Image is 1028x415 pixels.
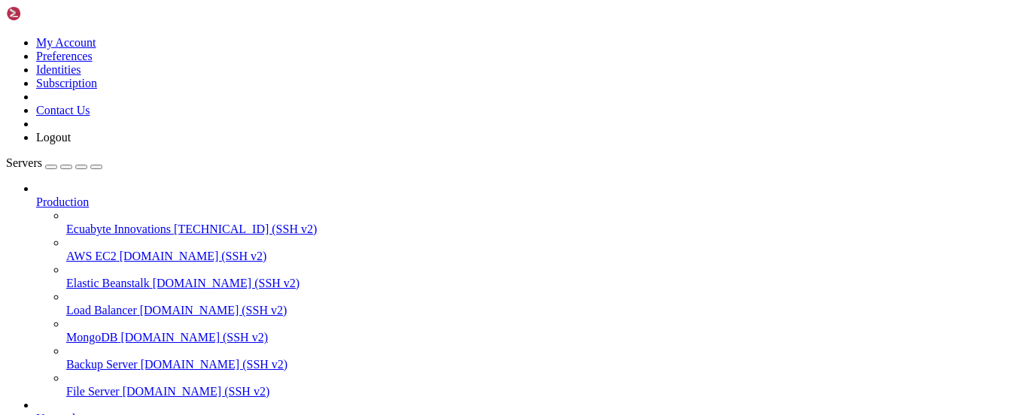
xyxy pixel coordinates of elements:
[66,331,1022,344] a: MongoDB [DOMAIN_NAME] (SSH v2)
[36,36,96,49] a: My Account
[66,223,171,235] span: Ecuabyte Innovations
[120,331,268,344] span: [DOMAIN_NAME] (SSH v2)
[66,385,120,398] span: File Server
[36,104,90,117] a: Contact Us
[174,223,317,235] span: [TECHNICAL_ID] (SSH v2)
[36,131,71,144] a: Logout
[66,344,1022,371] li: Backup Server [DOMAIN_NAME] (SSH v2)
[66,290,1022,317] li: Load Balancer [DOMAIN_NAME] (SSH v2)
[66,277,1022,290] a: Elastic Beanstalk [DOMAIN_NAME] (SSH v2)
[6,156,42,169] span: Servers
[66,317,1022,344] li: MongoDB [DOMAIN_NAME] (SSH v2)
[66,304,1022,317] a: Load Balancer [DOMAIN_NAME] (SSH v2)
[66,371,1022,398] li: File Server [DOMAIN_NAME] (SSH v2)
[66,223,1022,236] a: Ecuabyte Innovations [TECHNICAL_ID] (SSH v2)
[36,195,1022,209] a: Production
[36,195,89,208] span: Production
[36,50,93,62] a: Preferences
[6,156,102,169] a: Servers
[66,236,1022,263] li: AWS EC2 [DOMAIN_NAME] (SSH v2)
[141,358,288,371] span: [DOMAIN_NAME] (SSH v2)
[6,6,93,21] img: Shellngn
[66,358,1022,371] a: Backup Server [DOMAIN_NAME] (SSH v2)
[66,263,1022,290] li: Elastic Beanstalk [DOMAIN_NAME] (SSH v2)
[36,77,97,89] a: Subscription
[153,277,300,289] span: [DOMAIN_NAME] (SSH v2)
[66,304,137,317] span: Load Balancer
[36,63,81,76] a: Identities
[140,304,287,317] span: [DOMAIN_NAME] (SSH v2)
[36,182,1022,398] li: Production
[66,250,1022,263] a: AWS EC2 [DOMAIN_NAME] (SSH v2)
[120,250,267,262] span: [DOMAIN_NAME] (SSH v2)
[66,250,117,262] span: AWS EC2
[66,358,138,371] span: Backup Server
[66,277,150,289] span: Elastic Beanstalk
[66,331,117,344] span: MongoDB
[66,385,1022,398] a: File Server [DOMAIN_NAME] (SSH v2)
[123,385,270,398] span: [DOMAIN_NAME] (SSH v2)
[66,209,1022,236] li: Ecuabyte Innovations [TECHNICAL_ID] (SSH v2)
